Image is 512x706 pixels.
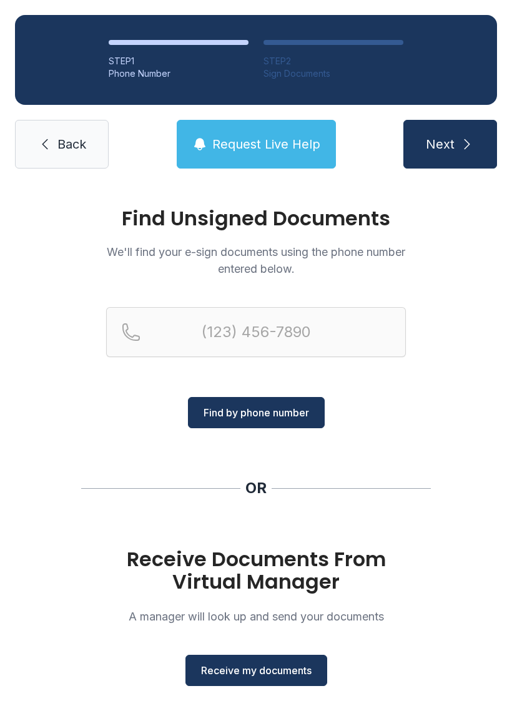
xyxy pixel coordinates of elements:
[106,307,406,357] input: Reservation phone number
[426,135,455,153] span: Next
[109,55,249,67] div: STEP 1
[57,135,86,153] span: Back
[106,548,406,593] h1: Receive Documents From Virtual Manager
[263,55,403,67] div: STEP 2
[245,478,267,498] div: OR
[106,608,406,625] p: A manager will look up and send your documents
[204,405,309,420] span: Find by phone number
[106,243,406,277] p: We'll find your e-sign documents using the phone number entered below.
[212,135,320,153] span: Request Live Help
[263,67,403,80] div: Sign Documents
[201,663,312,678] span: Receive my documents
[106,208,406,228] h1: Find Unsigned Documents
[109,67,249,80] div: Phone Number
